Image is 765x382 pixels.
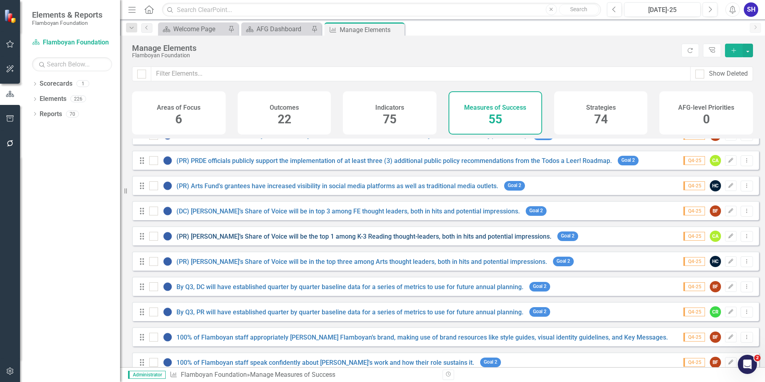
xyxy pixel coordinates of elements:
a: (PR) [PERSON_NAME]'s Share of Voice will be in the top three among Arts thought leaders, both in ... [176,258,547,265]
span: Q4-25 [683,358,705,367]
button: [DATE]-25 [624,2,701,17]
span: 75 [383,112,397,126]
img: No Information [163,282,172,292]
img: No Information [163,156,172,165]
span: 22 [278,112,291,126]
a: By Q3, DC will have established quarter by quarter baseline data for a series of metrics to use f... [176,283,523,291]
div: 226 [70,96,86,103]
span: Elements & Reports [32,10,102,20]
div: AFG Dashboard [256,24,309,34]
span: 74 [594,112,608,126]
div: BF [710,357,721,368]
div: HC [710,256,721,267]
h4: Outcomes [270,104,299,111]
span: 55 [489,112,502,126]
a: Reports [40,110,62,119]
div: 70 [66,111,79,117]
img: No Information [163,332,172,342]
span: Goal 2 [529,307,550,316]
span: Goal 2 [553,257,574,266]
h4: Strategies [586,104,616,111]
div: BF [710,205,721,217]
span: Goal 2 [529,282,550,291]
div: Welcome Page [173,24,226,34]
button: Search [559,4,599,15]
div: Flamboyan Foundation [132,52,677,58]
a: Welcome Page [160,24,226,34]
span: 2 [754,355,761,361]
span: Q4-25 [683,282,705,291]
span: 6 [175,112,182,126]
div: [DATE]-25 [627,5,698,15]
div: BF [710,281,721,292]
div: Manage Elements [340,25,403,35]
a: Elements [40,94,66,104]
a: (PR) PRDE officials publicly support the implementation of at least three (3) additional public p... [176,157,612,165]
span: Q4-25 [683,308,705,316]
a: Scorecards [40,79,72,88]
a: 100% of Flamboyan staff speak confidently about [PERSON_NAME]'s work and how their role sustains it. [176,359,474,366]
span: 0 [703,112,710,126]
div: 1 [76,80,89,87]
div: CA [710,231,721,242]
img: ClearPoint Strategy [4,9,18,23]
div: CR [710,306,721,318]
span: Goal 2 [504,181,525,190]
input: Filter Elements... [151,66,691,81]
span: Q4-25 [683,181,705,190]
div: Show Deleted [709,69,748,78]
a: Flamboyan Foundation [32,38,112,47]
a: (DC) [PERSON_NAME]’s Share of Voice will be in top 3 among FE thought leaders, both in hits and p... [176,207,520,215]
span: Goal 2 [480,358,501,367]
h4: Measures of Success [464,104,526,111]
div: Manage Elements [132,44,677,52]
div: CA [710,155,721,166]
span: Q4-25 [683,257,705,266]
span: Goal 2 [526,206,547,215]
span: Q4-25 [683,156,705,165]
img: No Information [163,231,172,241]
iframe: Intercom live chat [738,355,757,374]
button: SH [744,2,758,17]
a: Flamboyan Foundation [181,371,247,378]
input: Search ClearPoint... [162,3,601,17]
a: (PR) Arts Fund's grantees have increased visibility in social media platforms as well as traditio... [176,182,498,190]
h4: Indicators [375,104,404,111]
small: Flamboyan Foundation [32,20,102,26]
span: Goal 2 [557,231,578,241]
span: Q4-25 [683,207,705,215]
img: No Information [163,307,172,317]
span: Administrator [128,371,166,379]
a: AFG Dashboard [243,24,309,34]
div: » Manage Measures of Success [170,370,437,380]
a: By Q3, PR will have established quarter by quarter baseline data for a series of metrics to use f... [176,308,523,316]
h4: Areas of Focus [157,104,200,111]
span: Q4-25 [683,333,705,342]
input: Search Below... [32,57,112,71]
img: No Information [163,358,172,367]
span: Goal 2 [618,156,639,165]
div: HC [710,180,721,191]
a: (PR) [PERSON_NAME]’s Share of Voice will be the top 1 among K-3 Reading thought-leaders, both in ... [176,233,551,240]
div: BF [710,332,721,343]
img: No Information [163,181,172,191]
img: No Information [163,206,172,216]
a: 100% of Flamboyan staff appropriately [PERSON_NAME] Flamboyan’s brand, making use of brand resour... [176,334,668,341]
img: No Information [163,257,172,266]
span: Search [570,6,587,12]
h4: AFG-level Priorities [678,104,734,111]
span: Q4-25 [683,232,705,241]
